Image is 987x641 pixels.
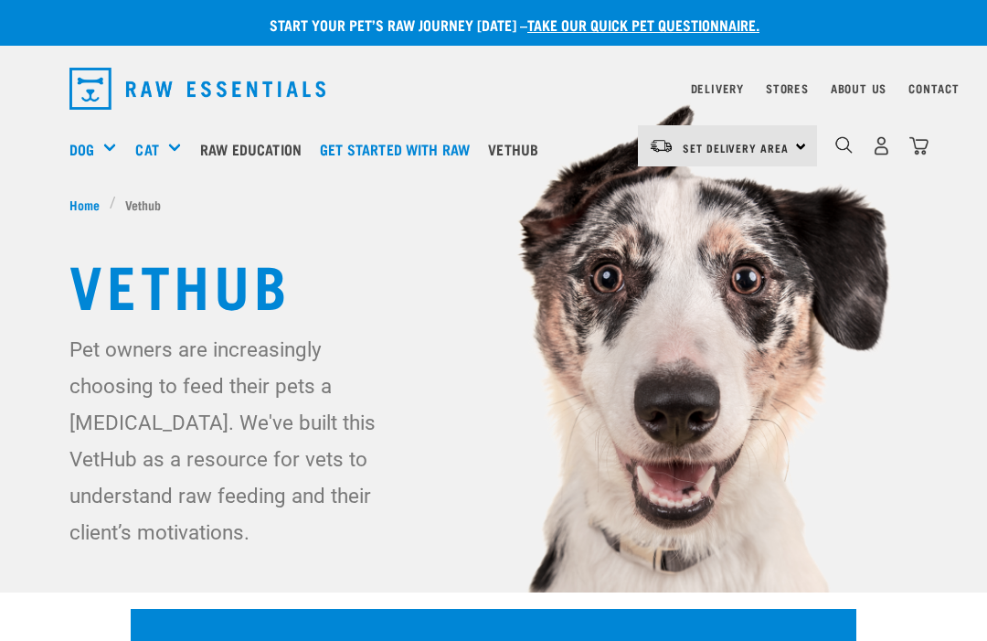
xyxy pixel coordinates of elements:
h1: Vethub [69,251,918,316]
a: Contact [908,85,960,91]
img: home-icon@2x.png [909,136,929,155]
nav: dropdown navigation [55,60,932,117]
span: Home [69,195,100,214]
p: Pet owners are increasingly choosing to feed their pets a [MEDICAL_DATA]. We've built this VetHub... [69,331,409,550]
a: Home [69,195,110,214]
a: Delivery [691,85,744,91]
a: Raw Education [196,112,315,186]
a: Get started with Raw [315,112,483,186]
a: Vethub [483,112,552,186]
img: van-moving.png [649,138,674,155]
nav: breadcrumbs [69,195,918,214]
a: take our quick pet questionnaire. [527,20,759,28]
img: home-icon-1@2x.png [835,136,853,154]
span: Set Delivery Area [683,144,789,151]
img: Raw Essentials Logo [69,68,325,110]
a: Cat [135,138,158,160]
a: About Us [831,85,886,91]
a: Dog [69,138,94,160]
img: user.png [872,136,891,155]
a: Stores [766,85,809,91]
